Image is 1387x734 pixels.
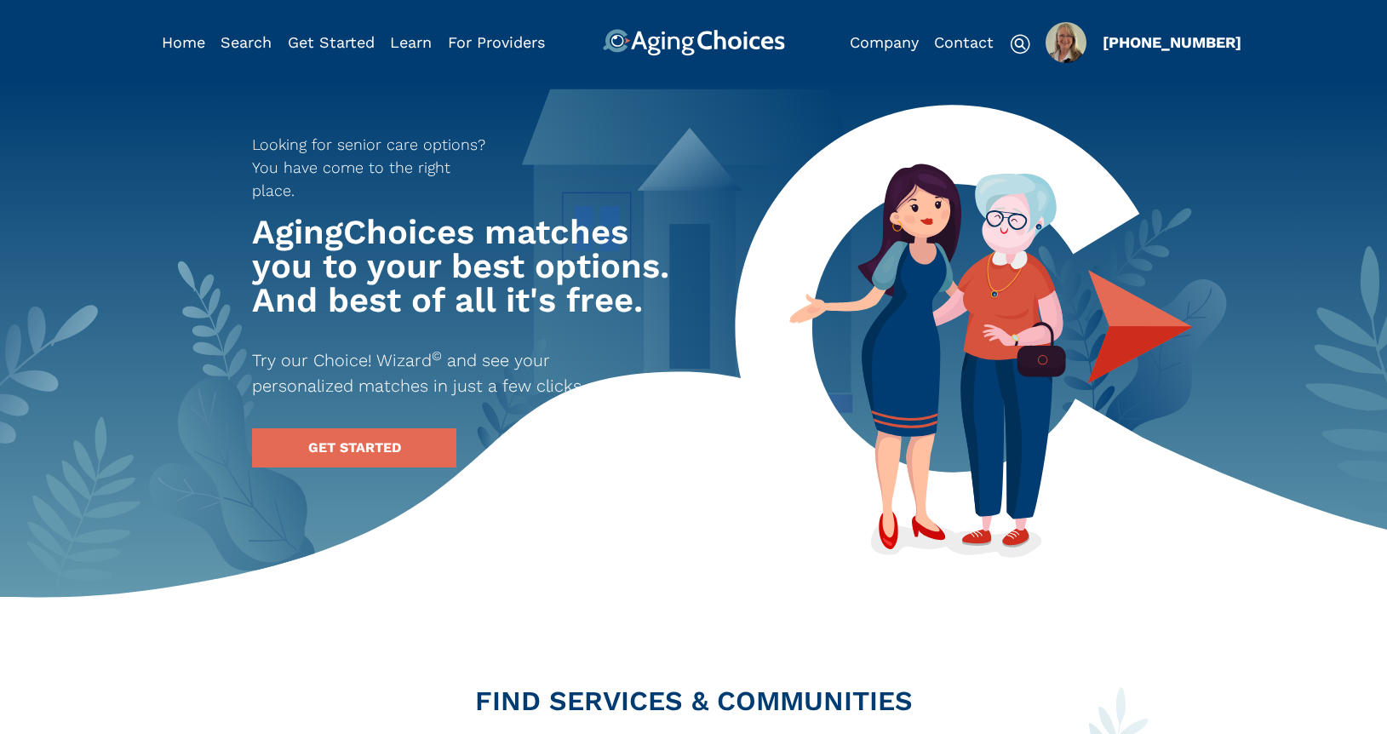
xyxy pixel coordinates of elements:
p: Looking for senior care options? You have come to the right place. [252,133,497,202]
img: AgingChoices [602,29,784,56]
h2: FIND SERVICES & COMMUNITIES [149,687,1239,714]
a: Get Started [288,33,375,51]
a: Company [850,33,919,51]
a: [PHONE_NUMBER] [1103,33,1241,51]
a: Home [162,33,205,51]
h1: AgingChoices matches you to your best options. And best of all it's free. [252,215,678,318]
div: Popover trigger [1046,22,1086,63]
a: Contact [934,33,994,51]
img: search-icon.svg [1010,34,1030,54]
sup: © [432,348,442,364]
p: Try our Choice! Wizard and see your personalized matches in just a few clicks. [252,347,647,399]
a: For Providers [448,33,545,51]
div: Popover trigger [221,29,272,56]
a: GET STARTED [252,428,456,467]
img: 0d6ac745-f77c-4484-9392-b54ca61ede62.jpg [1046,22,1086,63]
a: Learn [390,33,432,51]
a: Search [221,33,272,51]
